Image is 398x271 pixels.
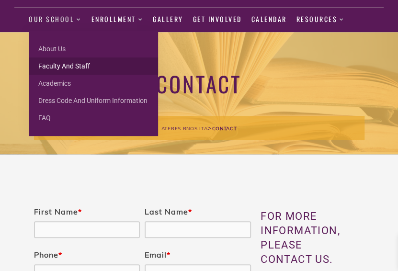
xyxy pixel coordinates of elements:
h3: For more information, please contact us. [261,209,354,267]
div: > [34,116,364,140]
ul: Our School [29,31,158,136]
a: Resources [296,9,345,31]
label: Email [145,250,171,260]
a: Ateres Bnos Ita [161,124,208,132]
a: Our School [29,9,82,31]
a: Faculty and Staff [29,57,158,75]
span: Ateres Bnos Ita [161,125,208,132]
label: Phone [34,250,62,260]
a: Dress Code and Uniform Information [29,92,158,109]
a: Academics [29,75,158,92]
label: Last Name [145,207,192,216]
a: Get Involved [193,9,242,31]
a: About us [29,40,158,57]
a: Gallery [153,9,183,31]
span: Contact [212,125,237,132]
a: FAQ [29,109,158,126]
a: Enrollment [91,9,144,31]
h1: Contact [34,66,364,102]
label: First Name [34,207,82,216]
a: Calendar [251,9,287,31]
